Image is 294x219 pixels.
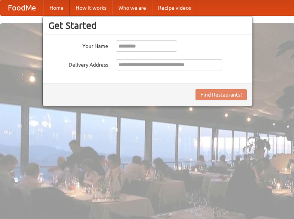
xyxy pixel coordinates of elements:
[70,0,112,15] a: How it works
[48,20,247,31] h3: Get Started
[48,59,108,69] label: Delivery Address
[196,89,247,100] button: Find Restaurants!
[112,0,152,15] a: Who we are
[0,0,43,15] a: FoodMe
[43,0,70,15] a: Home
[48,40,108,50] label: Your Name
[152,0,197,15] a: Recipe videos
